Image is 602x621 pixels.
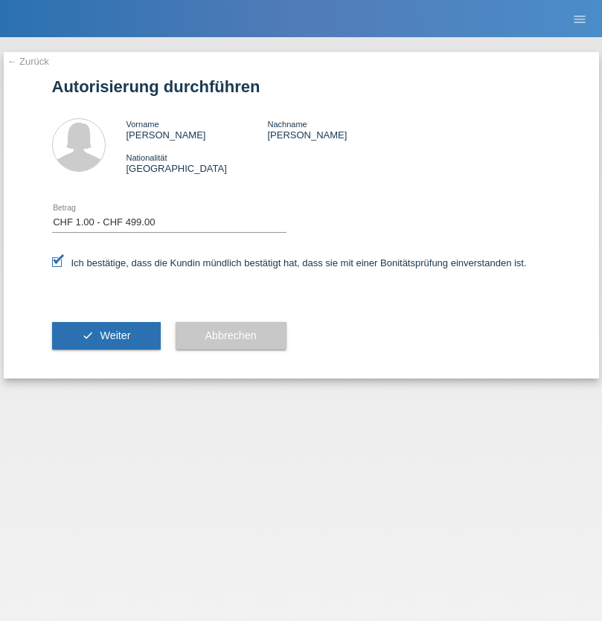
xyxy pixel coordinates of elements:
[127,152,268,174] div: [GEOGRAPHIC_DATA]
[267,120,307,129] span: Nachname
[127,120,159,129] span: Vorname
[127,118,268,141] div: [PERSON_NAME]
[52,257,527,268] label: Ich bestätige, dass die Kundin mündlich bestätigt hat, dass sie mit einer Bonitätsprüfung einvers...
[572,12,587,27] i: menu
[100,329,130,341] span: Weiter
[267,118,409,141] div: [PERSON_NAME]
[82,329,94,341] i: check
[7,56,49,67] a: ← Zurück
[127,153,167,162] span: Nationalität
[52,322,161,350] button: check Weiter
[52,77,551,96] h1: Autorisierung durchführen
[565,14,595,23] a: menu
[176,322,286,350] button: Abbrechen
[205,329,257,341] span: Abbrechen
